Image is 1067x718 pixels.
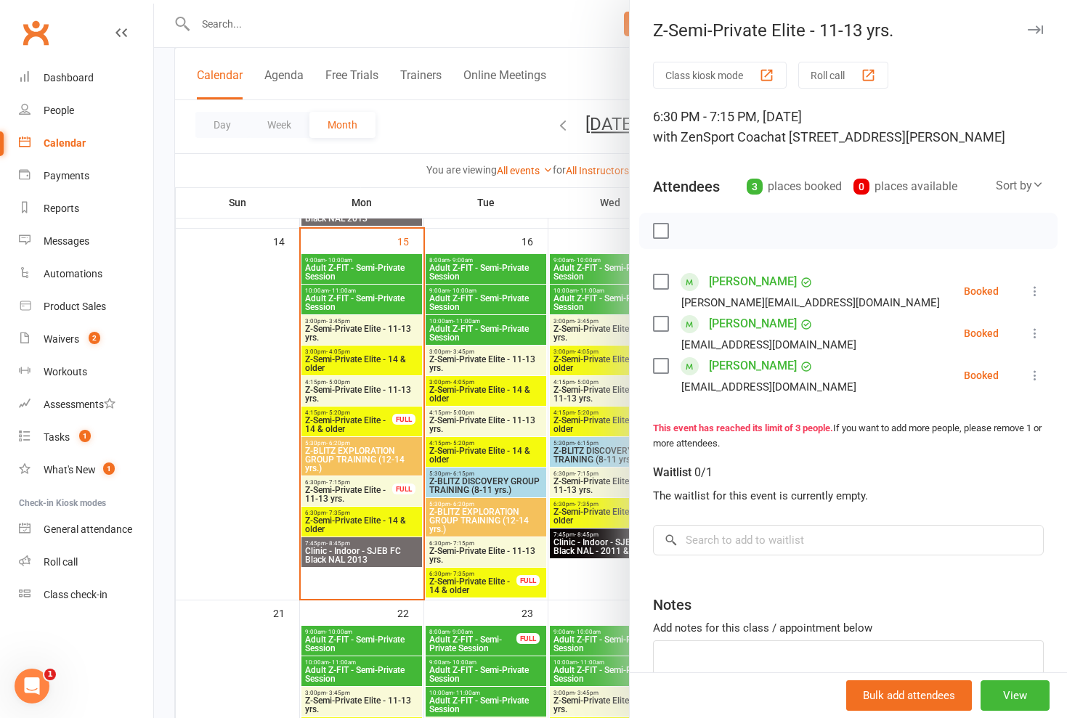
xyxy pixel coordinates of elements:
[19,94,153,127] a: People
[19,323,153,356] a: Waivers 2
[44,669,56,680] span: 1
[44,333,79,345] div: Waivers
[964,328,999,338] div: Booked
[853,176,957,197] div: places available
[747,179,763,195] div: 3
[79,430,91,442] span: 1
[653,423,833,433] strong: This event has reached its limit of 3 people.
[681,378,856,396] div: [EMAIL_ADDRESS][DOMAIN_NAME]
[681,293,940,312] div: [PERSON_NAME][EMAIL_ADDRESS][DOMAIN_NAME]
[44,523,132,535] div: General attendance
[653,619,1044,637] div: Add notes for this class / appointment below
[653,107,1044,147] div: 6:30 PM - 7:15 PM, [DATE]
[709,354,797,378] a: [PERSON_NAME]
[44,589,107,600] div: Class check-in
[44,105,74,116] div: People
[19,225,153,258] a: Messages
[709,270,797,293] a: [PERSON_NAME]
[774,129,1005,144] span: at [STREET_ADDRESS][PERSON_NAME]
[694,462,713,483] div: 0/1
[747,176,842,197] div: places booked
[653,421,1044,452] div: If you want to add more people, please remove 1 or more attendees.
[103,462,115,475] span: 1
[996,176,1044,195] div: Sort by
[653,462,713,483] div: Waitlist
[19,192,153,225] a: Reports
[19,546,153,579] a: Roll call
[15,669,49,703] iframe: Intercom live chat
[19,290,153,323] a: Product Sales
[653,487,1044,505] div: The waitlist for this event is currently empty.
[44,235,89,247] div: Messages
[653,129,774,144] span: with ZenSport Coach
[19,579,153,611] a: Class kiosk mode
[44,366,87,378] div: Workouts
[19,258,153,290] a: Automations
[981,680,1050,711] button: View
[44,170,89,181] div: Payments
[44,203,79,214] div: Reports
[89,332,100,344] span: 2
[44,137,86,149] div: Calendar
[44,431,70,443] div: Tasks
[630,20,1067,41] div: Z-Semi-Private Elite - 11-13 yrs.
[846,680,972,711] button: Bulk add attendees
[19,421,153,454] a: Tasks 1
[19,513,153,546] a: General attendance kiosk mode
[798,62,888,89] button: Roll call
[681,335,856,354] div: [EMAIL_ADDRESS][DOMAIN_NAME]
[853,179,869,195] div: 0
[653,595,691,615] div: Notes
[44,72,94,83] div: Dashboard
[709,312,797,335] a: [PERSON_NAME]
[19,127,153,160] a: Calendar
[653,176,720,197] div: Attendees
[653,62,787,89] button: Class kiosk mode
[44,556,78,568] div: Roll call
[19,62,153,94] a: Dashboard
[44,399,115,410] div: Assessments
[653,525,1044,555] input: Search to add to waitlist
[17,15,54,51] a: Clubworx
[19,160,153,192] a: Payments
[44,268,102,280] div: Automations
[964,370,999,380] div: Booked
[44,464,96,476] div: What's New
[964,286,999,296] div: Booked
[19,454,153,486] a: What's New1
[19,388,153,421] a: Assessments
[19,356,153,388] a: Workouts
[44,301,106,312] div: Product Sales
